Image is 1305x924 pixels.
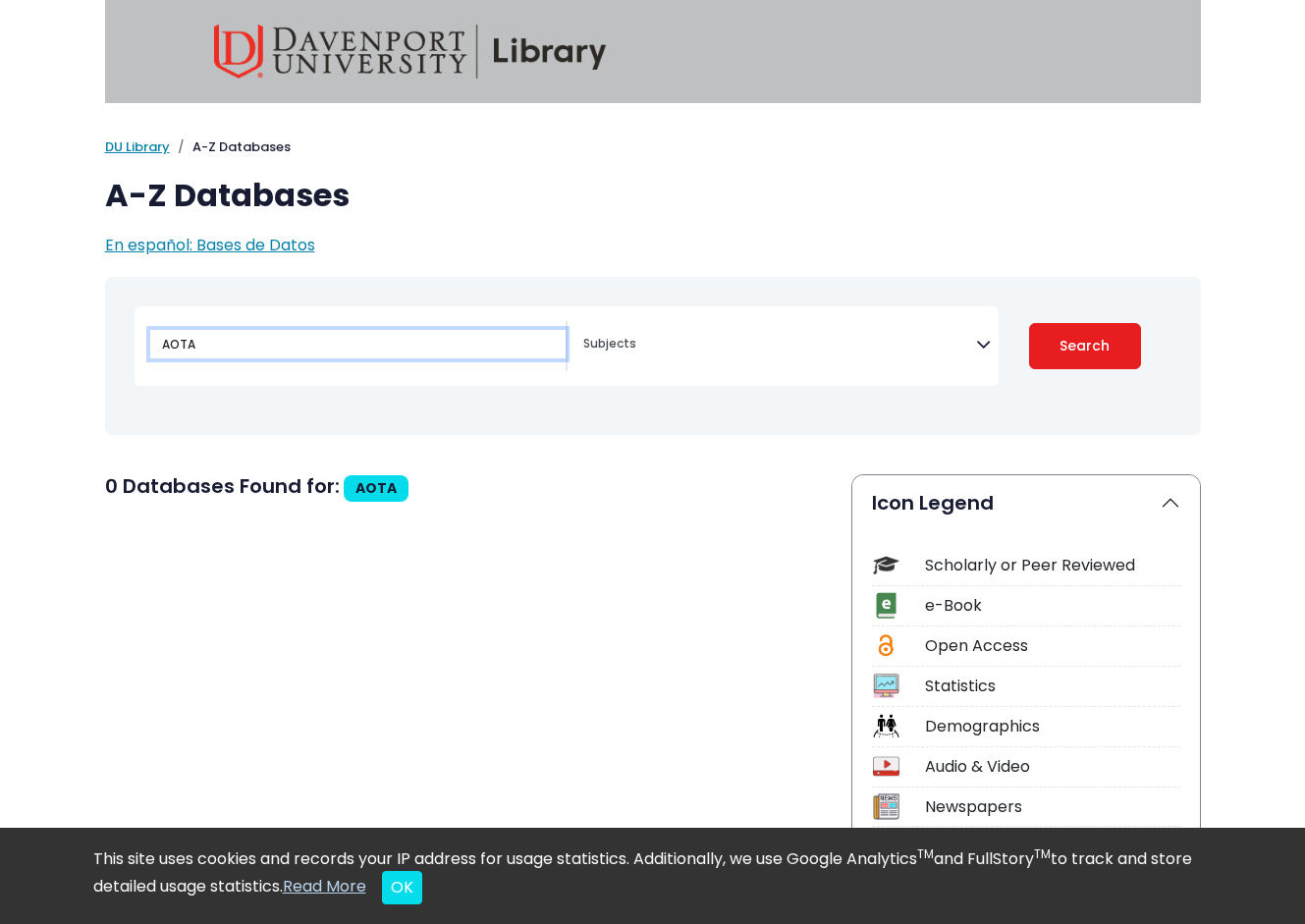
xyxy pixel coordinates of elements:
div: Open Access [925,634,1180,658]
span: AOTA [355,478,397,498]
div: Demographics [925,715,1180,738]
img: Icon Newspapers [873,793,899,820]
a: DU Library [105,137,170,156]
nav: Search filters [105,277,1201,435]
img: Icon e-Book [873,592,899,619]
div: This site uses cookies and records your IP address for usage statistics. Additionally, we use Goo... [93,847,1213,904]
div: Scholarly or Peer Reviewed [925,554,1180,577]
a: En español: Bases de Datos [105,234,315,256]
img: Icon Open Access [874,632,898,659]
div: Statistics [925,675,1180,698]
a: Read More [283,875,366,897]
img: Icon Demographics [873,713,899,739]
div: e-Book [925,594,1180,618]
textarea: Search [583,338,976,353]
span: 0 Databases Found for: [105,472,340,500]
input: Search database by title or keyword [150,330,566,358]
button: Icon Legend [852,475,1200,530]
img: Davenport University Library [214,25,607,79]
div: Newspapers [925,795,1180,819]
sup: TM [917,845,934,862]
img: Icon Statistics [873,673,899,699]
sup: TM [1034,845,1051,862]
h1: A-Z Databases [105,177,1201,214]
nav: breadcrumb [105,137,1201,157]
img: Icon Scholarly or Peer Reviewed [873,552,899,578]
button: Close [382,871,422,904]
li: A-Z Databases [170,137,291,157]
img: Icon Audio & Video [873,753,899,780]
div: Audio & Video [925,755,1180,779]
button: Submit for Search Results [1029,323,1141,369]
